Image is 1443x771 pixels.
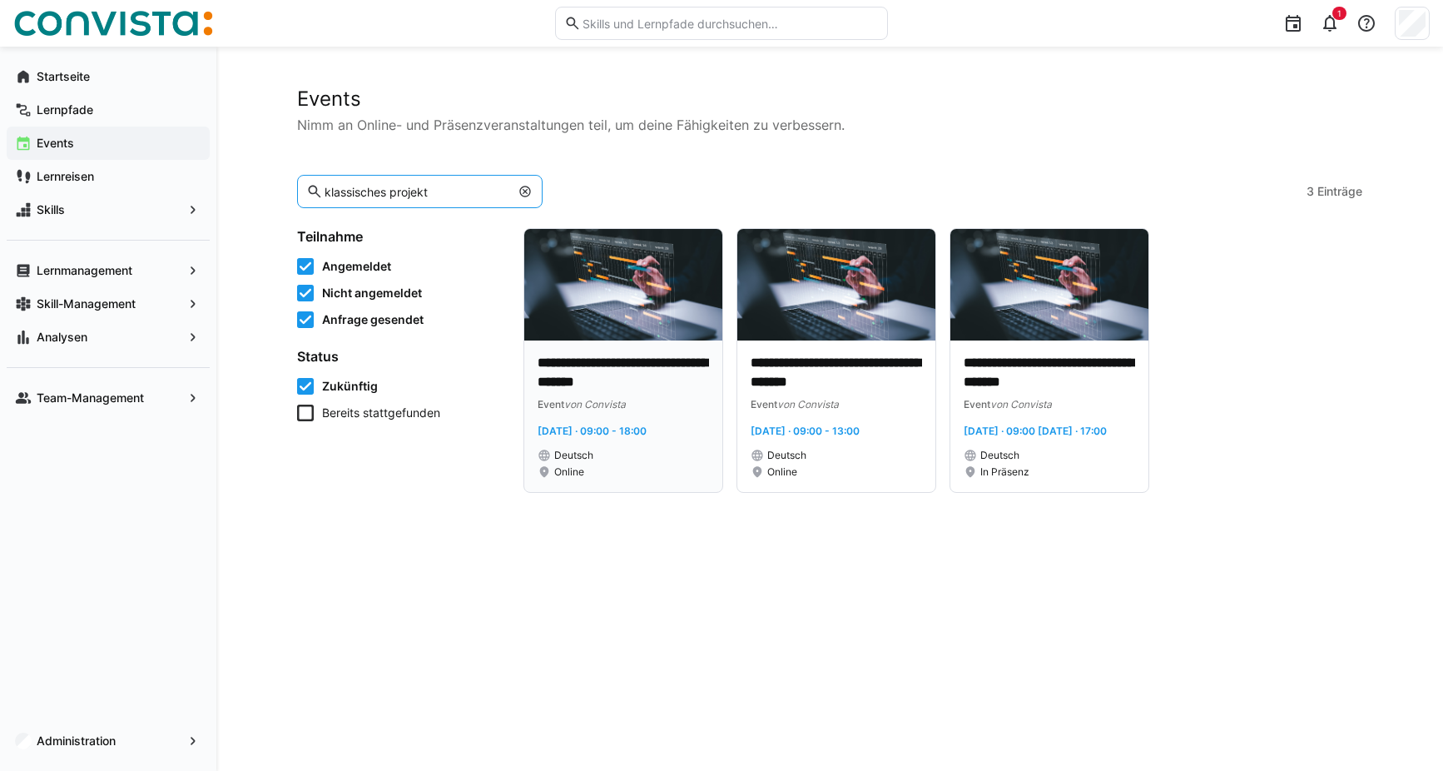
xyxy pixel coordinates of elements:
[767,465,797,479] span: Online
[1307,183,1314,200] span: 3
[581,16,879,31] input: Skills und Lernpfade durchsuchen…
[297,87,1362,112] h2: Events
[297,348,503,365] h4: Status
[297,228,503,245] h4: Teilnahme
[777,398,839,410] span: von Convista
[980,465,1029,479] span: In Präsenz
[751,425,860,437] span: [DATE] · 09:00 - 13:00
[964,425,1107,437] span: [DATE] · 09:00 [DATE] · 17:00
[297,115,1362,135] p: Nimm an Online- und Präsenzveranstaltungen teil, um deine Fähigkeiten zu verbessern.
[323,184,510,199] input: Suche Events
[322,405,440,421] span: Bereits stattgefunden
[751,398,777,410] span: Event
[322,258,391,275] span: Angemeldet
[564,398,626,410] span: von Convista
[322,378,378,395] span: Zukünftig
[554,465,584,479] span: Online
[524,229,722,341] img: image
[538,398,564,410] span: Event
[990,398,1052,410] span: von Convista
[538,425,647,437] span: [DATE] · 09:00 - 18:00
[737,229,935,341] img: image
[980,449,1019,462] span: Deutsch
[767,449,806,462] span: Deutsch
[322,285,422,301] span: Nicht angemeldet
[950,229,1148,341] img: image
[554,449,593,462] span: Deutsch
[1317,183,1362,200] span: Einträge
[1337,8,1341,18] span: 1
[964,398,990,410] span: Event
[322,311,424,328] span: Anfrage gesendet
